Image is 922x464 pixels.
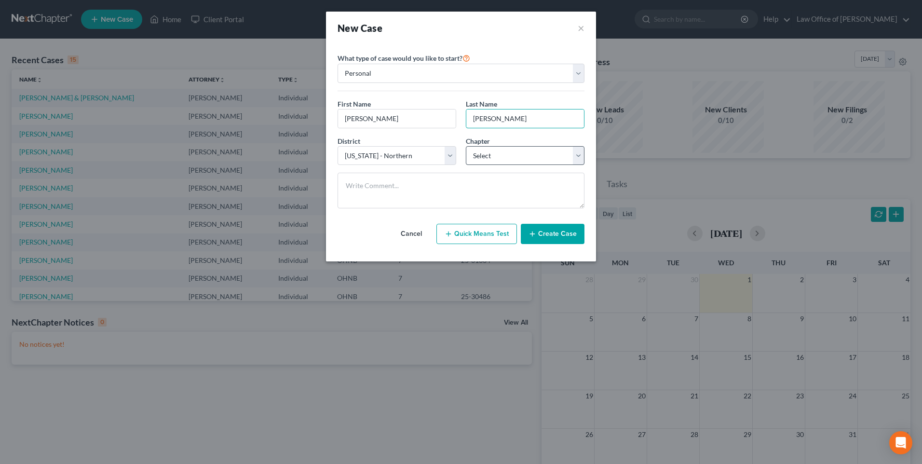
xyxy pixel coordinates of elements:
input: Enter First Name [338,109,456,128]
span: Last Name [466,100,497,108]
span: Chapter [466,137,490,145]
button: Create Case [521,224,584,244]
label: What type of case would you like to start? [338,52,470,64]
button: × [578,21,584,35]
button: Cancel [390,224,433,244]
button: Quick Means Test [436,224,517,244]
span: First Name [338,100,371,108]
div: Open Intercom Messenger [889,431,912,454]
strong: New Case [338,22,382,34]
input: Enter Last Name [466,109,584,128]
span: District [338,137,360,145]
